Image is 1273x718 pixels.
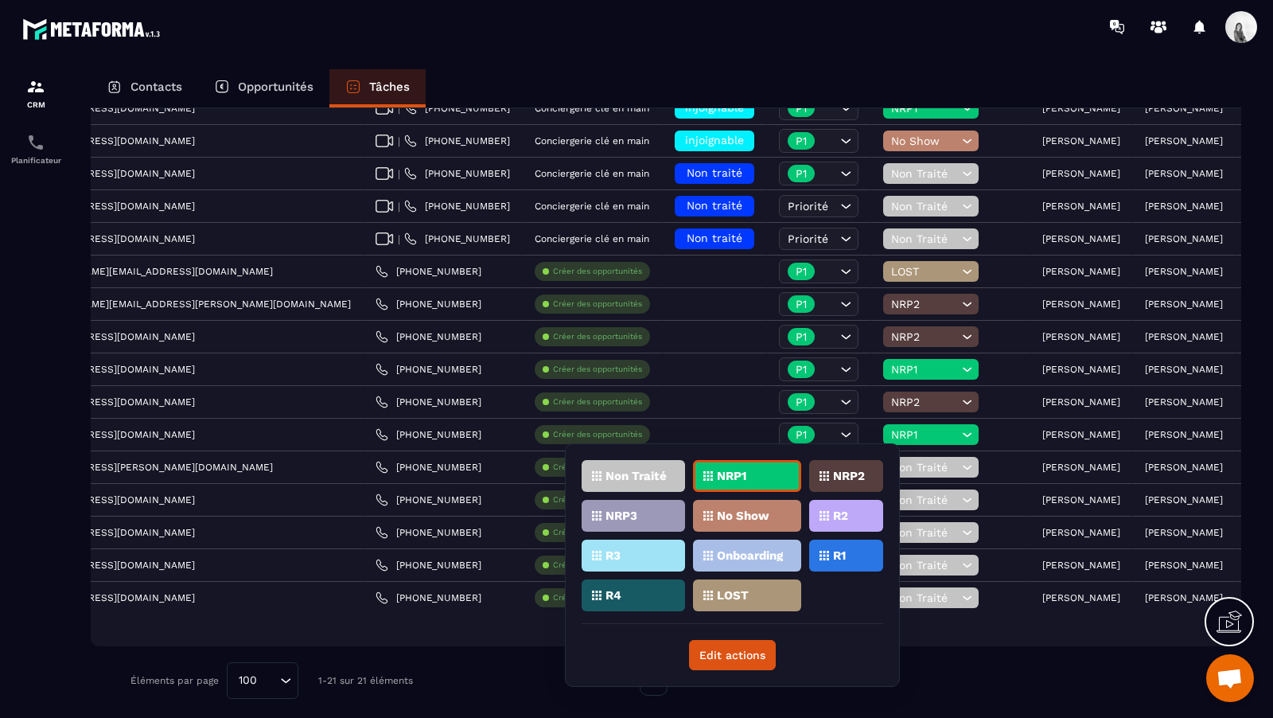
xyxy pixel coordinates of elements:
[26,77,45,96] img: formation
[4,121,68,177] a: schedulerschedulerPlanificateur
[553,592,642,603] p: Créer des opportunités
[1145,364,1223,375] p: [PERSON_NAME]
[788,200,828,213] span: Priorité
[130,80,182,94] p: Contacts
[788,232,828,245] span: Priorité
[605,550,621,561] p: R3
[1042,494,1120,505] p: [PERSON_NAME]
[1145,103,1223,114] p: [PERSON_NAME]
[689,640,776,670] button: Edit actions
[605,590,621,601] p: R4
[891,526,958,539] span: Non Traité
[553,429,642,440] p: Créer des opportunités
[263,672,276,689] input: Search for option
[1145,527,1223,538] p: [PERSON_NAME]
[891,396,958,408] span: NRP2
[376,591,481,604] a: [PHONE_NUMBER]
[833,550,846,561] p: R1
[26,133,45,152] img: scheduler
[553,396,642,408] p: Créer des opportunités
[535,168,649,179] p: Conciergerie clé en main
[369,80,410,94] p: Tâches
[891,200,958,213] span: Non Traité
[796,299,807,310] p: P1
[376,461,481,474] a: [PHONE_NUMBER]
[1145,592,1223,603] p: [PERSON_NAME]
[891,363,958,376] span: NRP1
[1042,331,1120,342] p: [PERSON_NAME]
[891,232,958,245] span: Non Traité
[198,69,329,107] a: Opportunités
[4,156,68,165] p: Planificateur
[1145,396,1223,408] p: [PERSON_NAME]
[1042,429,1120,440] p: [PERSON_NAME]
[553,560,642,571] p: Créer des opportunités
[605,470,667,482] p: Non Traité
[1042,135,1120,146] p: [PERSON_NAME]
[891,167,958,180] span: Non Traité
[833,510,848,521] p: R2
[891,461,958,474] span: Non Traité
[398,168,400,180] span: |
[891,428,958,441] span: NRP1
[796,135,807,146] p: P1
[318,675,413,686] p: 1-21 sur 21 éléments
[238,80,313,94] p: Opportunités
[796,396,807,408] p: P1
[404,135,510,147] a: [PHONE_NUMBER]
[535,103,649,114] p: Conciergerie clé en main
[1145,299,1223,310] p: [PERSON_NAME]
[605,510,637,521] p: NRP3
[398,135,400,147] span: |
[553,494,642,505] p: Créer des opportunités
[553,462,642,473] p: Créer des opportunités
[1145,560,1223,571] p: [PERSON_NAME]
[376,330,481,343] a: [PHONE_NUMBER]
[404,200,510,213] a: [PHONE_NUMBER]
[891,330,958,343] span: NRP2
[553,331,642,342] p: Créer des opportunités
[796,168,807,179] p: P1
[553,527,642,538] p: Créer des opportunités
[376,494,481,506] a: [PHONE_NUMBER]
[1042,364,1120,375] p: [PERSON_NAME]
[717,590,749,601] p: LOST
[1042,462,1120,473] p: [PERSON_NAME]
[1042,299,1120,310] p: [PERSON_NAME]
[1145,233,1223,244] p: [PERSON_NAME]
[553,299,642,310] p: Créer des opportunités
[1145,201,1223,212] p: [PERSON_NAME]
[891,591,958,604] span: Non Traité
[4,65,68,121] a: formationformationCRM
[91,69,198,107] a: Contacts
[227,662,298,699] div: Search for option
[376,265,481,278] a: [PHONE_NUMBER]
[535,135,649,146] p: Conciergerie clé en main
[398,233,400,245] span: |
[376,363,481,376] a: [PHONE_NUMBER]
[891,298,958,310] span: NRP2
[1042,201,1120,212] p: [PERSON_NAME]
[398,103,400,115] span: |
[1145,266,1223,277] p: [PERSON_NAME]
[398,201,400,213] span: |
[687,232,742,244] span: Non traité
[376,526,481,539] a: [PHONE_NUMBER]
[1042,560,1120,571] p: [PERSON_NAME]
[233,672,263,689] span: 100
[1145,168,1223,179] p: [PERSON_NAME]
[687,199,742,212] span: Non traité
[891,102,958,115] span: NRP1
[4,100,68,109] p: CRM
[1042,233,1120,244] p: [PERSON_NAME]
[833,470,865,482] p: NRP2
[1145,135,1223,146] p: [PERSON_NAME]
[1145,331,1223,342] p: [PERSON_NAME]
[376,396,481,408] a: [PHONE_NUMBER]
[796,331,807,342] p: P1
[1042,103,1120,114] p: [PERSON_NAME]
[404,232,510,245] a: [PHONE_NUMBER]
[717,550,783,561] p: Onboarding
[1042,168,1120,179] p: [PERSON_NAME]
[1145,494,1223,505] p: [PERSON_NAME]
